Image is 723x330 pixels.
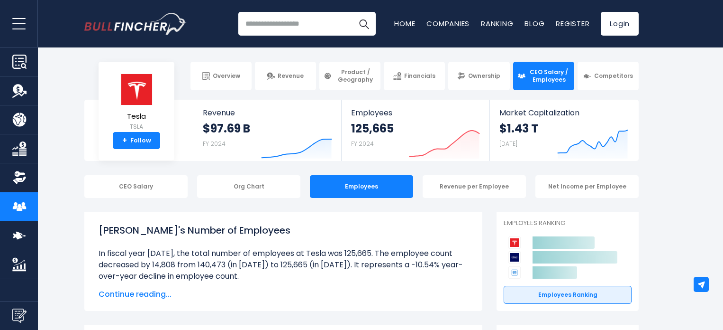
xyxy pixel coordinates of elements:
[535,175,639,198] div: Net Income per Employee
[120,123,153,131] small: TSLA
[394,19,415,28] a: Home
[508,266,521,279] img: General Motors Company competitors logo
[504,219,632,227] p: Employees Ranking
[84,13,187,35] img: Bullfincher logo
[120,113,153,121] span: Tesla
[197,175,300,198] div: Org Chart
[119,73,154,132] a: Tesla TSLA
[524,19,544,28] a: Blog
[556,19,589,28] a: Register
[468,72,500,80] span: Ownership
[84,175,188,198] div: CEO Salary
[490,100,638,161] a: Market Capitalization $1.43 T [DATE]
[499,108,628,117] span: Market Capitalization
[334,68,376,83] span: Product / Geography
[601,12,639,36] a: Login
[319,62,380,90] a: Product / Geography
[99,223,468,237] h1: [PERSON_NAME]'s Number of Employees
[99,248,468,282] li: In fiscal year [DATE], the total number of employees at Tesla was 125,665. The employee count dec...
[203,108,332,117] span: Revenue
[352,12,376,36] button: Search
[508,251,521,264] img: Ford Motor Company competitors logo
[594,72,633,80] span: Competitors
[513,62,574,90] a: CEO Salary / Employees
[113,132,160,149] a: +Follow
[481,19,513,28] a: Ranking
[122,136,127,145] strong: +
[255,62,316,90] a: Revenue
[203,140,226,148] small: FY 2024
[203,121,250,136] strong: $97.69 B
[351,108,479,117] span: Employees
[508,236,521,249] img: Tesla competitors logo
[278,72,304,80] span: Revenue
[342,100,489,161] a: Employees 125,665 FY 2024
[404,72,435,80] span: Financials
[499,121,538,136] strong: $1.43 T
[310,175,413,198] div: Employees
[190,62,252,90] a: Overview
[578,62,639,90] a: Competitors
[423,175,526,198] div: Revenue per Employee
[504,286,632,304] a: Employees Ranking
[426,19,470,28] a: Companies
[351,121,394,136] strong: 125,665
[528,68,570,83] span: CEO Salary / Employees
[351,140,374,148] small: FY 2024
[448,62,509,90] a: Ownership
[193,100,342,161] a: Revenue $97.69 B FY 2024
[499,140,517,148] small: [DATE]
[213,72,240,80] span: Overview
[99,289,468,300] span: Continue reading...
[384,62,445,90] a: Financials
[12,170,27,185] img: Ownership
[84,13,186,35] a: Go to homepage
